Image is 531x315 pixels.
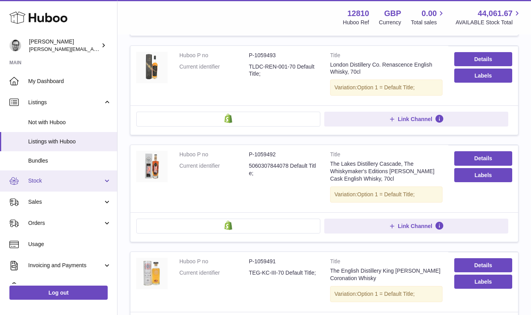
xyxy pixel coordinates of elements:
img: The English Distillery King Charles III Coronation Whisky [136,258,168,289]
dd: 5060307844078 Default Title; [249,162,319,177]
span: Sales [28,198,103,206]
div: London Distillery Co. Renascence English Whisky, 70cl [330,61,442,76]
dd: TEG-KC-III-70 Default Title; [249,269,319,277]
a: Details [454,151,512,165]
img: logo_orange.svg [13,13,19,19]
dd: P-1059492 [249,151,319,158]
div: Variation: [330,186,442,203]
dt: Current identifier [179,162,249,177]
strong: 12810 [347,8,369,19]
dt: Huboo P no [179,151,249,158]
span: Total sales [411,19,446,26]
span: AVAILABLE Stock Total [455,19,522,26]
strong: GBP [384,8,401,19]
span: Usage [28,241,111,248]
strong: Title [330,151,442,160]
strong: Title [330,258,442,267]
span: Listings [28,99,103,106]
div: v 4.0.25 [22,13,38,19]
span: [PERSON_NAME][EMAIL_ADDRESS][DOMAIN_NAME] [29,46,157,52]
span: Invoicing and Payments [28,262,103,269]
span: Stock [28,177,103,185]
dt: Huboo P no [179,52,249,59]
div: Variation: [330,80,442,96]
span: Cases [28,283,111,290]
div: Domain: [DOMAIN_NAME] [20,20,86,27]
dd: P-1059493 [249,52,319,59]
div: Currency [379,19,401,26]
button: Labels [454,275,512,289]
div: Huboo Ref [343,19,369,26]
img: tab_keywords_by_traffic_grey.svg [78,49,84,56]
a: 0.00 Total sales [411,8,446,26]
a: 44,061.67 AVAILABLE Stock Total [455,8,522,26]
button: Link Channel [324,112,508,127]
a: Details [454,258,512,272]
div: The Lakes Distillery Cascade, The Whiskymaker's Editions [PERSON_NAME] Cask English Whisky, 70cl [330,160,442,183]
span: Option 1 = Default Title; [357,291,415,297]
img: London Distillery Co. Renascence English Whisky, 70cl [136,52,168,83]
dt: Current identifier [179,63,249,78]
span: Not with Huboo [28,119,111,126]
strong: Title [330,52,442,61]
dt: Current identifier [179,269,249,277]
span: Bundles [28,157,111,165]
div: Keywords by Traffic [87,50,132,55]
img: tab_domain_overview_orange.svg [21,49,27,56]
span: Option 1 = Default Title; [357,191,415,197]
span: Link Channel [398,116,432,123]
button: Labels [454,69,512,83]
button: Labels [454,168,512,182]
div: Variation: [330,286,442,302]
dt: Huboo P no [179,258,249,265]
img: alex@digidistiller.com [9,40,21,51]
span: 44,061.67 [478,8,513,19]
img: The Lakes Distillery Cascade, The Whiskymaker's Editions Sherry Cask English Whisky, 70cl [136,151,168,182]
span: Listings with Huboo [28,138,111,145]
button: Link Channel [324,219,508,234]
span: My Dashboard [28,78,111,85]
div: The English Distillery King [PERSON_NAME] Coronation Whisky [330,267,442,282]
span: Option 1 = Default Title; [357,84,415,91]
a: Log out [9,286,108,300]
div: [PERSON_NAME] [29,38,99,53]
img: shopify-small.png [224,221,233,230]
a: Details [454,52,512,66]
img: website_grey.svg [13,20,19,27]
dd: P-1059491 [249,258,319,265]
dd: TLDC-REN-001-70 Default Title; [249,63,319,78]
span: Orders [28,219,103,227]
img: shopify-small.png [224,114,233,123]
div: Domain Overview [30,50,70,55]
span: 0.00 [422,8,437,19]
span: Link Channel [398,223,432,230]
